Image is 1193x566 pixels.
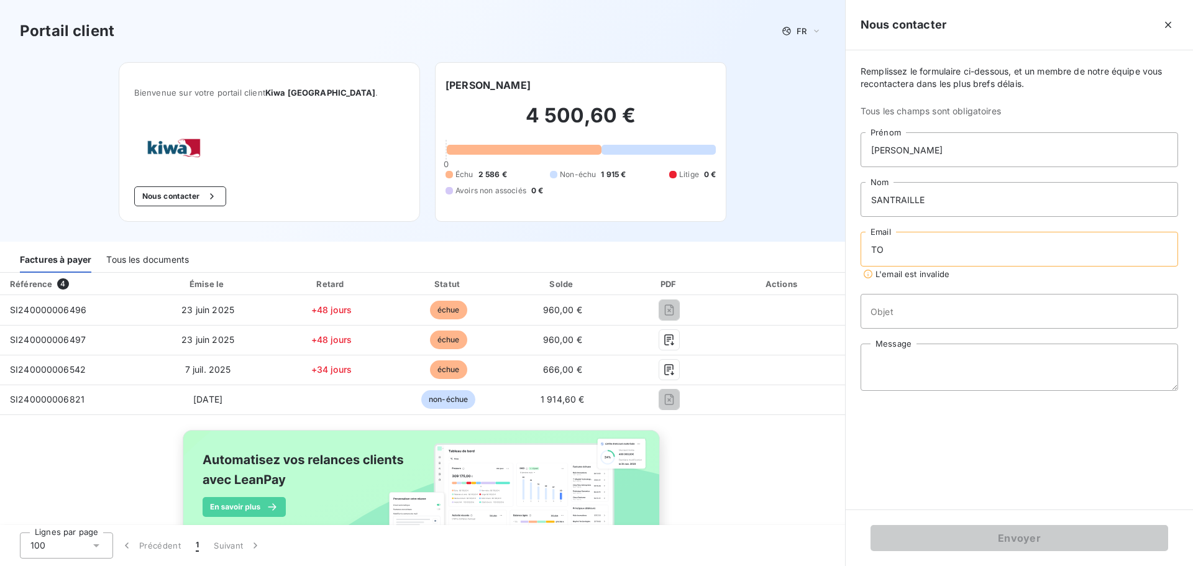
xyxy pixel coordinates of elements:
span: 0 [444,159,449,169]
h2: 4 500,60 € [446,103,716,140]
div: Retard [275,278,388,290]
span: 1 915 € [601,169,626,180]
span: 0 € [704,169,716,180]
span: +48 jours [311,334,352,345]
span: 100 [30,539,45,552]
input: placeholder [861,232,1178,267]
span: 7 juil. 2025 [185,364,231,375]
span: [DATE] [193,394,222,404]
input: placeholder [861,182,1178,217]
div: Actions [723,278,843,290]
span: 1 914,60 € [541,394,585,404]
span: Bienvenue sur votre portail client . [134,88,405,98]
span: L'email est invalide [875,269,949,279]
span: Litige [679,169,699,180]
span: SI240000006496 [10,304,86,315]
button: Nous contacter [134,186,226,206]
div: Tous les documents [106,247,189,273]
h5: Nous contacter [861,16,946,34]
span: échue [430,360,467,379]
h6: [PERSON_NAME] [446,78,531,93]
span: Tous les champs sont obligatoires [861,105,1178,117]
div: Émise le [146,278,270,290]
div: Statut [393,278,504,290]
span: SI240000006821 [10,394,85,404]
span: non-échue [421,390,475,409]
span: 666,00 € [543,364,582,375]
span: 960,00 € [543,334,582,345]
span: 1 [196,539,199,552]
span: échue [430,331,467,349]
button: Envoyer [871,525,1168,551]
span: +48 jours [311,304,352,315]
span: 0 € [531,185,543,196]
span: SI240000006497 [10,334,86,345]
input: placeholder [861,132,1178,167]
span: 23 juin 2025 [181,304,234,315]
input: placeholder [861,294,1178,329]
div: PDF [621,278,718,290]
span: échue [430,301,467,319]
span: FR [797,26,807,36]
span: Remplissez le formulaire ci-dessous, et un membre de notre équipe vous recontactera dans les plus... [861,65,1178,90]
button: Suivant [206,532,269,559]
span: Kiwa [GEOGRAPHIC_DATA] [265,88,375,98]
span: SI240000006542 [10,364,86,375]
button: Précédent [113,532,188,559]
span: Échu [455,169,473,180]
span: Non-échu [560,169,596,180]
h3: Portail client [20,20,114,42]
div: Solde [509,278,616,290]
span: 960,00 € [543,304,582,315]
img: Company logo [134,127,214,167]
span: Avoirs non associés [455,185,526,196]
div: Factures à payer [20,247,91,273]
span: +34 jours [311,364,352,375]
span: 23 juin 2025 [181,334,234,345]
span: 2 586 € [478,169,507,180]
div: Référence [10,279,52,289]
span: 4 [57,278,68,290]
button: 1 [188,532,206,559]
